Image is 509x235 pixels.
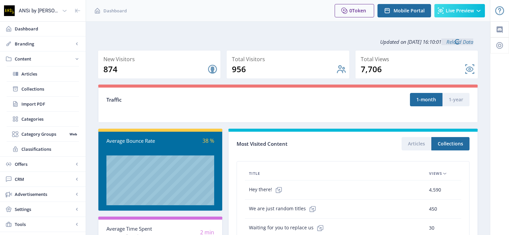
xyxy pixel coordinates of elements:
[106,137,160,145] div: Average Bounce Rate
[377,4,431,17] button: Mobile Portal
[232,54,346,64] div: Total Visitors
[249,202,319,216] span: We are just random titles
[21,101,79,107] span: Import PDF
[67,131,79,137] nb-badge: Web
[21,131,67,137] span: Category Groups
[361,54,475,64] div: Total Views
[402,137,431,150] button: Articles
[361,64,464,75] div: 7,706
[21,71,79,77] span: Articles
[103,7,127,14] span: Dashboard
[7,142,79,156] a: Classifications
[431,137,470,150] button: Collections
[15,55,74,62] span: Content
[15,221,74,228] span: Tools
[429,169,442,178] span: Views
[394,8,425,13] span: Mobile Portal
[21,146,79,152] span: Classifications
[335,4,374,17] button: 0Token
[103,54,218,64] div: New Visitors
[232,64,336,75] div: 956
[429,205,437,213] span: 450
[21,116,79,122] span: Categories
[15,40,74,47] span: Branding
[15,206,74,213] span: Settings
[249,183,285,197] span: Hey there!
[249,169,260,178] span: Title
[15,176,74,183] span: CRM
[441,38,473,45] a: Reload Data
[429,186,441,194] span: 4,590
[98,33,478,50] div: Updated on [DATE] 16:10:01
[15,25,80,32] span: Dashboard
[352,7,366,14] span: Token
[103,64,207,75] div: 874
[410,93,442,106] button: 1-month
[106,96,288,104] div: Traffic
[237,139,353,149] div: Most Visited Content
[15,161,74,167] span: Offers
[7,127,79,141] a: Category GroupsWeb
[4,5,15,16] img: properties.app_icon.png
[19,3,59,18] div: ANSi by [PERSON_NAME]
[446,8,474,13] span: Live Preview
[442,93,470,106] button: 1-year
[7,112,79,126] a: Categories
[7,82,79,96] a: Collections
[21,86,79,92] span: Collections
[202,137,214,144] span: 38 %
[7,97,79,111] a: Import PDF
[429,224,434,232] span: 30
[15,191,74,198] span: Advertisements
[249,221,327,235] span: Waiting for you to replace us
[434,4,485,17] button: Live Preview
[7,67,79,81] a: Articles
